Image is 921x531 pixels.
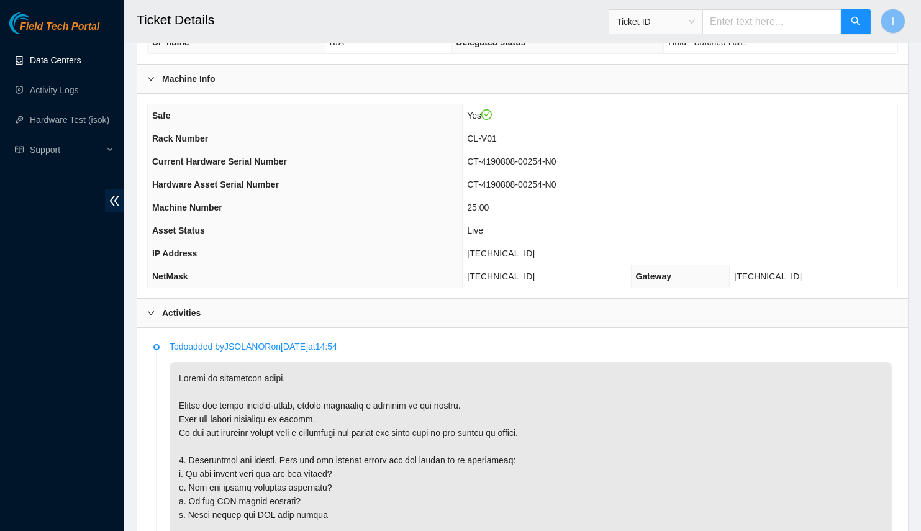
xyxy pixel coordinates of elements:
[467,202,489,212] span: 25:00
[30,55,81,65] a: Data Centers
[15,145,24,154] span: read
[467,157,556,166] span: CT-4190808-00254-N0
[20,21,99,33] span: Field Tech Portal
[636,271,672,281] span: Gateway
[734,271,802,281] span: [TECHNICAL_ID]
[152,134,208,143] span: Rack Number
[152,202,222,212] span: Machine Number
[147,75,155,83] span: right
[9,22,99,39] a: Akamai TechnologiesField Tech Portal
[152,225,205,235] span: Asset Status
[105,189,124,212] span: double-left
[137,65,908,93] div: Machine Info
[841,9,871,34] button: search
[481,109,492,120] span: check-circle
[170,340,892,353] p: Todo added by JSOLANOR on [DATE] at 14:54
[147,309,155,317] span: right
[152,248,197,258] span: IP Address
[152,179,279,189] span: Hardware Asset Serial Number
[9,12,63,34] img: Akamai Technologies
[467,271,535,281] span: [TECHNICAL_ID]
[152,157,287,166] span: Current Hardware Serial Number
[467,134,496,143] span: CL-V01
[892,14,894,29] span: I
[851,16,861,28] span: search
[30,85,79,95] a: Activity Logs
[30,115,109,125] a: Hardware Test (isok)
[30,137,103,162] span: Support
[152,111,171,120] span: Safe
[467,225,483,235] span: Live
[881,9,905,34] button: I
[617,12,695,31] span: Ticket ID
[162,72,216,86] b: Machine Info
[467,179,556,189] span: CT-4190808-00254-N0
[137,299,908,327] div: Activities
[467,248,535,258] span: [TECHNICAL_ID]
[467,111,492,120] span: Yes
[152,271,188,281] span: NetMask
[702,9,842,34] input: Enter text here...
[162,306,201,320] b: Activities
